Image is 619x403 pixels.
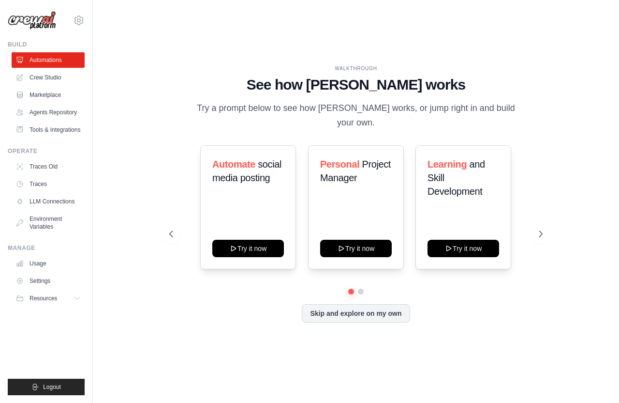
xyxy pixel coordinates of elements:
[12,105,85,120] a: Agents Repository
[8,244,85,252] div: Manage
[8,11,56,30] img: Logo
[12,122,85,138] a: Tools & Integrations
[12,211,85,234] a: Environment Variables
[169,65,542,72] div: WALKTHROUGH
[212,240,284,257] button: Try it now
[12,159,85,174] a: Traces Old
[8,147,85,155] div: Operate
[320,240,392,257] button: Try it now
[12,273,85,289] a: Settings
[427,240,499,257] button: Try it now
[320,159,391,183] span: Project Manager
[427,159,485,197] span: and Skill Development
[12,52,85,68] a: Automations
[43,383,61,391] span: Logout
[8,41,85,48] div: Build
[12,194,85,209] a: LLM Connections
[212,159,281,183] span: social media posting
[12,256,85,271] a: Usage
[12,291,85,306] button: Resources
[427,159,467,170] span: Learning
[12,87,85,103] a: Marketplace
[169,76,542,93] h1: See how [PERSON_NAME] works
[320,159,359,170] span: Personal
[302,304,410,323] button: Skip and explore on my own
[12,70,85,85] a: Crew Studio
[29,294,57,302] span: Resources
[212,159,255,170] span: Automate
[193,101,518,130] p: Try a prompt below to see how [PERSON_NAME] works, or jump right in and build your own.
[12,176,85,192] a: Traces
[8,379,85,395] button: Logout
